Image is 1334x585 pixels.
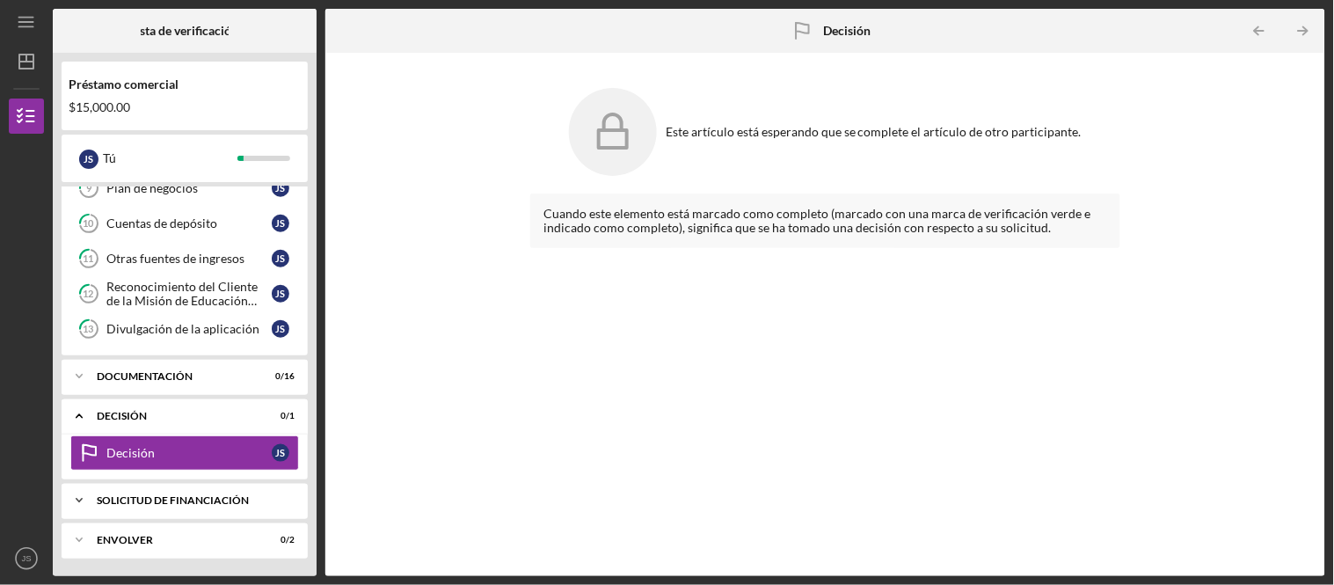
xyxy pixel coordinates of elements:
[276,323,281,334] font: J
[824,23,871,38] font: Decisión
[281,410,286,420] font: 0
[666,124,1082,139] font: Este artículo está esperando que se complete el artículo de otro participante.
[281,182,286,194] font: S
[106,180,198,195] font: Plan de negocios
[97,409,147,422] font: Decisión
[543,206,1090,235] font: Cuando este elemento está marcado como completo (marcado con una marca de verificación verde e in...
[70,206,299,241] a: 10Cuentas de depósitoJS
[281,217,286,229] font: S
[286,534,289,545] font: /
[86,183,92,194] tspan: 9
[276,182,281,194] font: J
[84,253,94,265] tspan: 11
[286,410,289,420] font: /
[106,279,258,322] font: Reconocimiento del Cliente de la Misión de Educación Financiera
[97,494,249,507] font: Solicitud de financiación
[281,288,286,299] font: S
[70,276,299,311] a: 12Reconocimiento del Cliente de la Misión de Educación FinancieraJS
[275,370,281,381] font: 0
[89,153,94,165] font: S
[276,252,281,264] font: J
[284,370,295,381] font: 16
[289,534,295,545] font: 2
[69,77,179,91] font: Préstamo comercial
[131,23,239,38] font: Lista de verificación
[70,171,299,206] a: 9Plan de negociosJS
[69,99,130,114] font: $15,000.00
[106,216,217,230] font: Cuentas de depósito
[281,534,286,545] font: 0
[281,252,286,264] font: S
[84,153,89,165] font: J
[276,447,281,458] font: J
[103,150,116,165] font: Tú
[84,324,94,335] tspan: 13
[106,321,259,336] font: Divulgación de la aplicación
[276,217,281,229] font: J
[9,541,44,576] button: JS
[281,370,284,381] font: /
[106,445,155,460] font: Decisión
[21,554,31,564] text: JS
[106,251,244,266] font: Otras fuentes de ingresos
[276,288,281,299] font: J
[70,435,299,471] a: DecisiónJS
[84,218,95,230] tspan: 10
[281,323,286,334] font: S
[97,369,193,383] font: Documentación
[70,241,299,276] a: 11Otras fuentes de ingresosJS
[281,447,286,458] font: S
[84,289,94,300] tspan: 12
[97,533,153,546] font: Envolver
[289,410,295,420] font: 1
[70,311,299,347] a: 13Divulgación de la aplicaciónJS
